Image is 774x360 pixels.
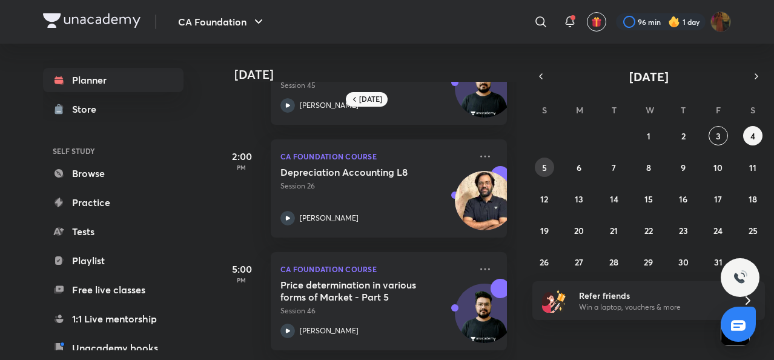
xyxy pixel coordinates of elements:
abbr: October 31, 2025 [714,256,723,268]
button: October 31, 2025 [709,252,728,272]
p: Session 46 [280,305,471,316]
a: Store [43,97,184,121]
button: October 5, 2025 [535,158,554,177]
abbr: October 25, 2025 [749,225,758,236]
div: Store [72,102,104,116]
abbr: October 6, 2025 [577,162,581,173]
abbr: Wednesday [646,104,654,116]
a: Tests [43,219,184,244]
button: October 18, 2025 [743,189,762,208]
button: October 27, 2025 [569,252,589,272]
abbr: October 7, 2025 [612,162,616,173]
button: October 25, 2025 [743,221,762,240]
img: gungun Raj [710,12,731,32]
abbr: October 4, 2025 [750,130,755,142]
abbr: October 10, 2025 [713,162,723,173]
button: October 19, 2025 [535,221,554,240]
button: October 12, 2025 [535,189,554,208]
button: October 14, 2025 [604,189,624,208]
a: Planner [43,68,184,92]
abbr: Thursday [681,104,686,116]
abbr: October 16, 2025 [679,193,687,205]
p: PM [217,164,266,171]
button: October 6, 2025 [569,158,589,177]
abbr: October 1, 2025 [647,130,650,142]
img: ttu [733,270,747,285]
button: October 11, 2025 [743,158,762,177]
button: October 24, 2025 [709,221,728,240]
button: October 13, 2025 [569,189,589,208]
span: [DATE] [629,68,669,85]
button: October 3, 2025 [709,126,728,145]
abbr: October 3, 2025 [716,130,721,142]
h5: Price determination in various forms of Market - Part 5 [280,279,431,303]
button: October 21, 2025 [604,221,624,240]
img: referral [542,288,566,313]
button: October 4, 2025 [743,126,762,145]
abbr: October 26, 2025 [540,256,549,268]
button: October 8, 2025 [639,158,658,177]
abbr: October 23, 2025 [679,225,688,236]
button: [DATE] [549,68,748,85]
h4: [DATE] [234,67,519,82]
button: October 16, 2025 [673,189,693,208]
img: Avatar [455,290,514,348]
p: [PERSON_NAME] [300,100,359,111]
h6: Refer friends [579,289,728,302]
h5: 5:00 [217,262,266,276]
h5: Depreciation Accounting L8 [280,166,431,178]
abbr: Saturday [750,104,755,116]
abbr: Sunday [542,104,547,116]
a: Unacademy books [43,336,184,360]
a: Company Logo [43,13,141,31]
button: October 22, 2025 [639,221,658,240]
img: Company Logo [43,13,141,28]
abbr: October 2, 2025 [681,130,686,142]
h6: SELF STUDY [43,141,184,161]
abbr: October 22, 2025 [644,225,653,236]
abbr: October 27, 2025 [575,256,583,268]
button: October 26, 2025 [535,252,554,272]
a: Practice [43,190,184,215]
abbr: October 17, 2025 [714,193,722,205]
button: October 29, 2025 [639,252,658,272]
button: CA Foundation [171,10,273,34]
abbr: October 21, 2025 [610,225,618,236]
button: October 15, 2025 [639,189,658,208]
button: October 23, 2025 [673,221,693,240]
button: October 7, 2025 [604,158,624,177]
button: October 30, 2025 [673,252,693,272]
button: October 28, 2025 [604,252,624,272]
button: October 2, 2025 [673,126,693,145]
button: October 17, 2025 [709,189,728,208]
a: Playlist [43,248,184,273]
abbr: October 5, 2025 [542,162,547,173]
p: PM [217,276,266,284]
abbr: October 15, 2025 [644,193,653,205]
button: October 9, 2025 [673,158,693,177]
button: October 1, 2025 [639,126,658,145]
abbr: October 24, 2025 [713,225,723,236]
a: Browse [43,161,184,185]
button: October 20, 2025 [569,221,589,240]
abbr: October 9, 2025 [681,162,686,173]
abbr: October 13, 2025 [575,193,583,205]
img: avatar [591,16,602,27]
h5: 2:00 [217,149,266,164]
p: Session 45 [280,80,471,91]
abbr: October 19, 2025 [540,225,549,236]
button: October 10, 2025 [709,158,728,177]
img: Avatar [455,65,514,123]
button: avatar [587,12,606,32]
abbr: October 20, 2025 [574,225,584,236]
h6: [DATE] [359,95,382,104]
abbr: October 12, 2025 [540,193,548,205]
a: 1:1 Live mentorship [43,307,184,331]
p: CA Foundation Course [280,149,471,164]
abbr: Monday [576,104,583,116]
a: Free live classes [43,278,184,302]
p: [PERSON_NAME] [300,213,359,224]
p: CA Foundation Course [280,262,471,276]
img: streak [668,16,680,28]
abbr: October 28, 2025 [609,256,618,268]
